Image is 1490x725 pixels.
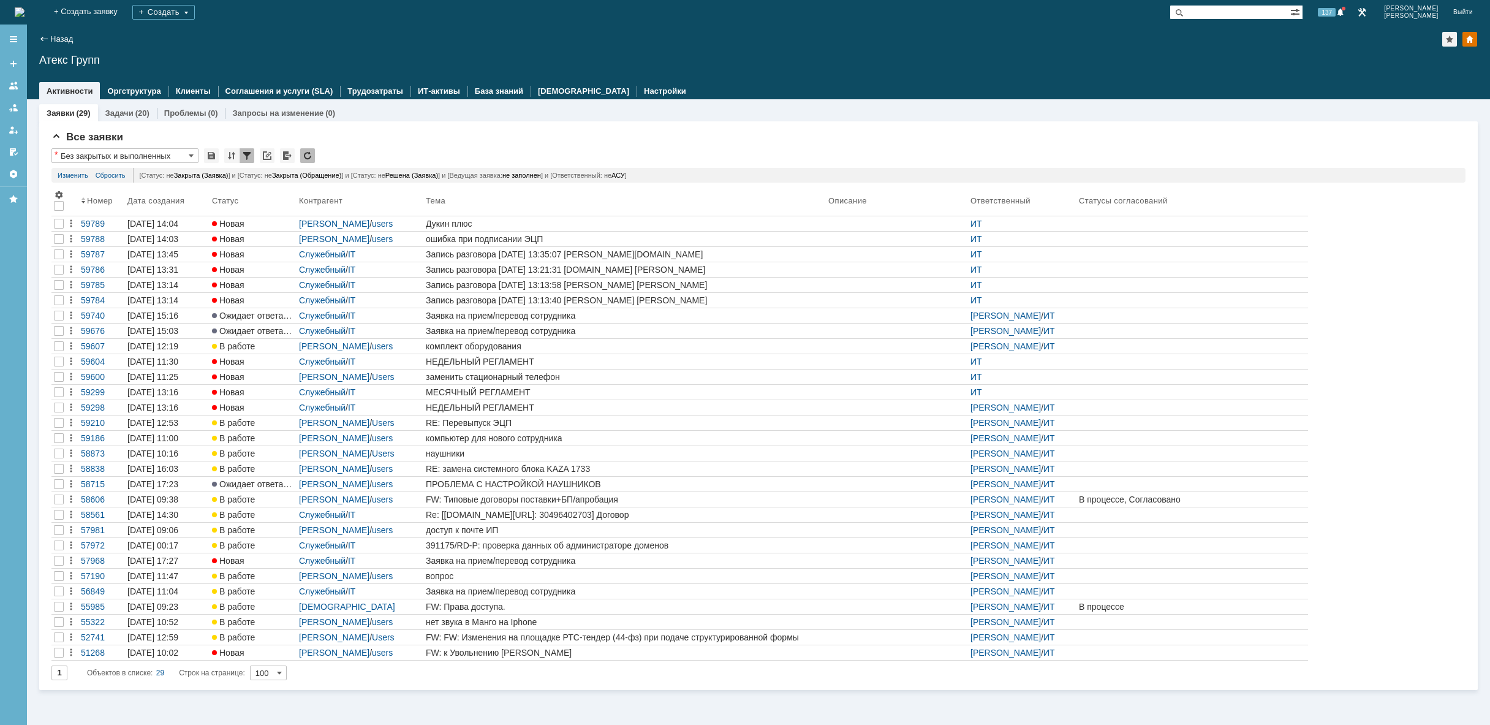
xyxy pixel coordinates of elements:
a: Заявка на прием/перевод сотрудника [423,308,826,323]
a: [PERSON_NAME] [299,525,369,535]
a: Заявка на прием/перевод сотрудника [423,324,826,338]
div: Запись разговора [DATE] 13:35:07 [PERSON_NAME][DOMAIN_NAME] [426,249,823,259]
a: Мои согласования [4,142,23,162]
div: [DATE] 16:03 [127,464,178,474]
a: 58606 [78,492,125,507]
a: [PERSON_NAME] [299,449,369,458]
div: 59789 [81,219,123,229]
a: 59740 [78,308,125,323]
a: 59784 [78,293,125,308]
a: 58715 [78,477,125,492]
a: [DATE] 14:03 [125,232,210,246]
a: users [372,525,393,535]
div: 59186 [81,433,123,443]
a: Дукин плюс [423,216,826,231]
a: users [372,219,393,229]
a: [PERSON_NAME] [970,433,1041,443]
a: [DATE] 11:25 [125,370,210,384]
a: В работе [210,507,297,522]
a: Задачи [105,108,134,118]
a: Служебный [299,387,346,397]
a: 391175/RD-P: проверка данных об администраторе доменов [423,538,826,553]
span: Новая [212,249,244,259]
a: НЕДЕЛЬНЫЙ РЕГЛАМЕНТ [423,354,826,369]
a: ИТ [1043,311,1055,321]
a: 59607 [78,339,125,354]
div: [DATE] 09:38 [127,495,178,504]
a: ИТ [1043,433,1055,443]
span: [PERSON_NAME] [1384,12,1439,20]
a: ИТ [970,234,982,244]
a: [DATE] 09:06 [125,523,210,537]
span: Ожидает ответа контрагента [212,326,333,336]
span: В работе [212,464,255,474]
a: доступ к почте ИП [423,523,826,537]
th: Дата создания [125,188,210,216]
div: Сортировка... [224,148,239,163]
a: Новая [210,354,297,369]
div: [DATE] 15:03 [127,326,178,336]
a: ИТ [1043,495,1055,504]
span: Новая [212,234,244,244]
div: [DATE] 09:06 [127,525,178,535]
a: МЕСЯЧНЫЙ РЕГЛАМЕНТ [423,385,826,400]
a: users [372,479,393,489]
th: Контрагент [297,188,423,216]
div: Дата создания [127,196,187,205]
a: Служебный [299,357,346,366]
div: [DATE] 14:04 [127,219,178,229]
a: [DATE] 11:30 [125,354,210,369]
div: [DATE] 12:53 [127,418,178,428]
a: FW: Типовые договоры поставки+БП/апробация [423,492,826,507]
a: 59789 [78,216,125,231]
a: В работе [210,538,297,553]
a: Новая [210,232,297,246]
a: Новая [210,385,297,400]
a: [PERSON_NAME] [299,234,369,244]
div: [DATE] 12:19 [127,341,178,351]
div: 59784 [81,295,123,305]
div: [DATE] 15:16 [127,311,178,321]
a: [PERSON_NAME] [970,525,1041,535]
div: [DATE] 11:25 [127,372,178,382]
a: ИТ [1043,326,1055,336]
a: Ожидает ответа контрагента [210,477,297,492]
a: Запись разговора [DATE] 13:35:07 [PERSON_NAME][DOMAIN_NAME] [423,247,826,262]
div: [DATE] 14:03 [127,234,178,244]
div: [DATE] 13:45 [127,249,178,259]
a: В работе [210,431,297,446]
a: Служебный [299,326,346,336]
a: 57972 [78,538,125,553]
a: ИТ-активы [418,86,460,96]
div: [DATE] 13:16 [127,403,178,412]
a: Служебный [299,249,346,259]
div: Фильтрация... [240,148,254,163]
a: Служебный [299,280,346,290]
a: [DATE] 13:16 [125,400,210,415]
a: 59298 [78,400,125,415]
a: Запись разговора [DATE] 13:21:31 [DOMAIN_NAME] [PERSON_NAME] [423,262,826,277]
div: 57972 [81,541,123,550]
a: 59604 [78,354,125,369]
a: 59210 [78,416,125,430]
div: [DATE] 13:14 [127,280,178,290]
a: Запросы на изменение [232,108,323,118]
div: Контрагент [299,196,345,205]
a: НЕДЕЛЬНЫЙ РЕГЛАМЕНТ [423,400,826,415]
div: 59788 [81,234,123,244]
div: НЕДЕЛЬНЫЙ РЕГЛАМЕНТ [426,357,823,366]
a: [DATE] 16:03 [125,461,210,476]
a: Служебный [299,311,346,321]
a: [PERSON_NAME] [970,479,1041,489]
a: [DATE] 11:00 [125,431,210,446]
a: [PERSON_NAME] [970,341,1041,351]
div: 59299 [81,387,123,397]
a: Проблемы [164,108,206,118]
span: Новая [212,387,244,397]
span: В работе [212,510,255,520]
div: Запись разговора [DATE] 13:13:58 [PERSON_NAME] [PERSON_NAME] [426,280,823,290]
div: [DATE] 00:17 [127,541,178,550]
a: Новая [210,370,297,384]
a: [PERSON_NAME] [970,495,1041,504]
span: В работе [212,418,255,428]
